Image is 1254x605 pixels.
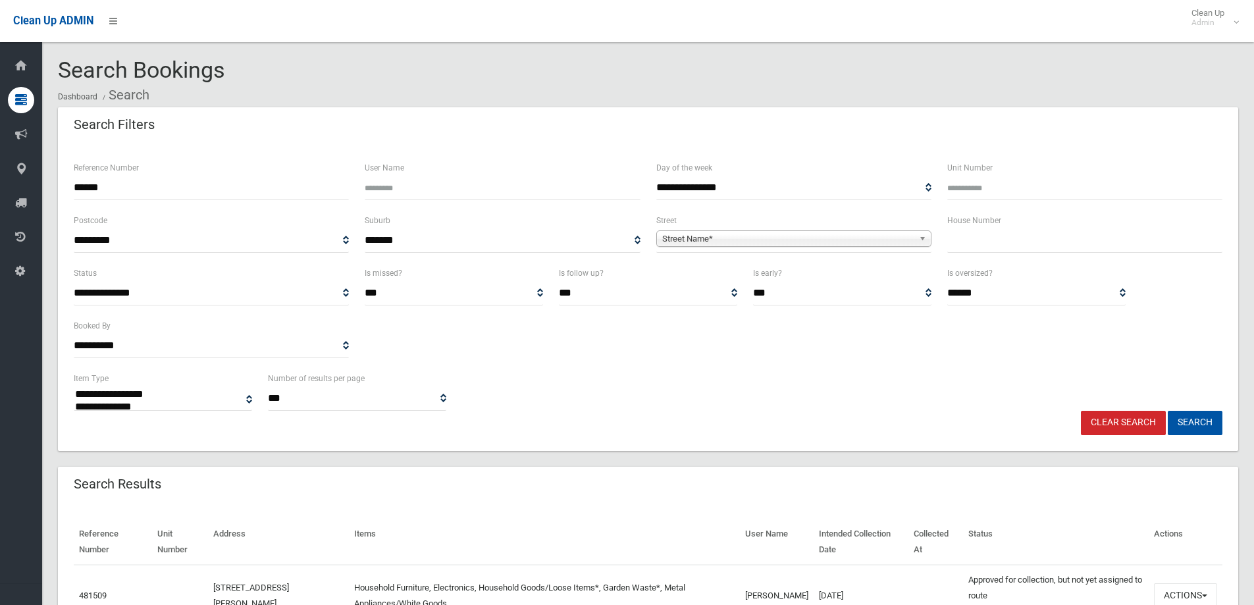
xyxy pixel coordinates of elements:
label: Reference Number [74,161,139,175]
span: Street Name* [662,231,914,247]
th: Intended Collection Date [814,519,908,565]
label: Suburb [365,213,390,228]
label: Postcode [74,213,107,228]
a: Clear Search [1081,411,1166,435]
header: Search Results [58,471,177,497]
th: Reference Number [74,519,152,565]
span: Search Bookings [58,57,225,83]
label: Is missed? [365,266,402,280]
small: Admin [1191,18,1224,28]
th: User Name [740,519,814,565]
label: Is early? [753,266,782,280]
label: Is follow up? [559,266,604,280]
label: Number of results per page [268,371,365,386]
label: Street [656,213,677,228]
button: Search [1168,411,1222,435]
th: Items [349,519,740,565]
th: Address [208,519,350,565]
label: Status [74,266,97,280]
th: Status [963,519,1149,565]
th: Collected At [908,519,963,565]
a: Dashboard [58,92,97,101]
span: Clean Up [1185,8,1238,28]
header: Search Filters [58,112,170,138]
label: Booked By [74,319,111,333]
label: Day of the week [656,161,712,175]
label: House Number [947,213,1001,228]
label: Unit Number [947,161,993,175]
a: 481509 [79,591,107,600]
label: Item Type [74,371,109,386]
label: Is oversized? [947,266,993,280]
label: User Name [365,161,404,175]
th: Actions [1149,519,1222,565]
li: Search [99,83,149,107]
th: Unit Number [152,519,208,565]
span: Clean Up ADMIN [13,14,93,27]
